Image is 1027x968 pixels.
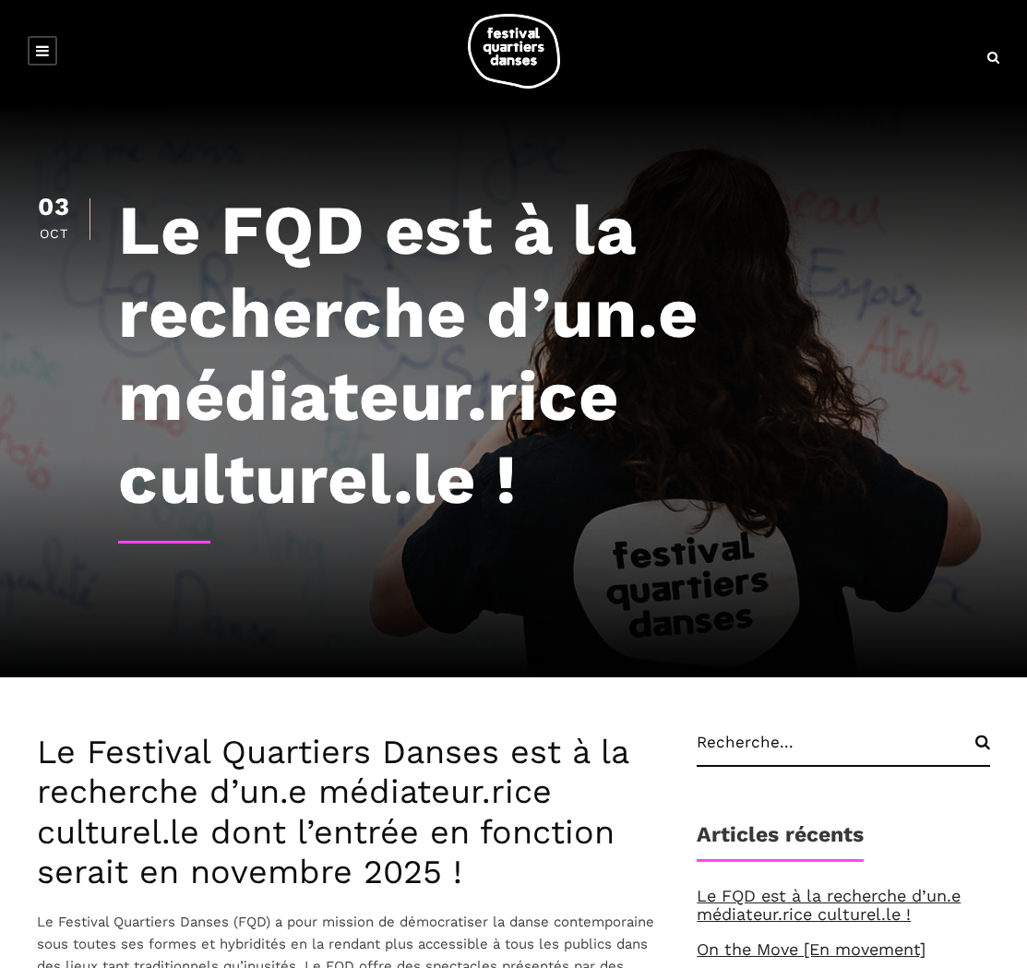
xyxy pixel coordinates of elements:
[697,822,864,862] h1: Articles récents
[37,227,71,240] div: Oct
[118,188,990,520] h1: Le FQD est à la recherche d’un.e médiateur.rice culturel.le !
[37,733,660,892] h3: Le Festival Quartiers Danses est à la recherche d’un.e médiateur.rice culturel.le dont l’entrée e...
[697,886,961,924] a: Le FQD est à la recherche d’un.e médiateur.rice culturel.le !
[37,195,71,220] div: 03
[697,733,990,767] input: Recherche...
[468,14,560,89] img: logo-fqd-med
[697,939,925,959] a: On the Move [En movement]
